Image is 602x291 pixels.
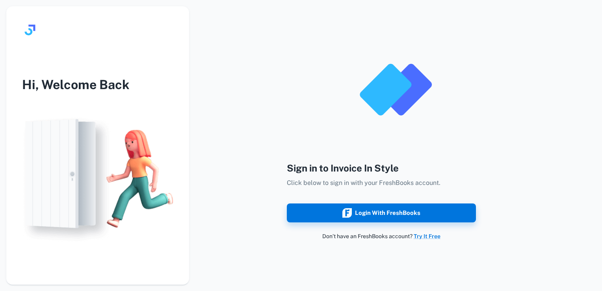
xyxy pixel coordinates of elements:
div: Login with FreshBooks [342,208,420,218]
a: Try It Free [414,233,440,239]
button: Login with FreshBooks [287,203,476,222]
h4: Sign in to Invoice In Style [287,161,476,175]
img: login [6,110,189,247]
h3: Hi, Welcome Back [6,75,189,94]
img: logo_invoice_in_style_app.png [356,50,435,129]
p: Don’t have an FreshBooks account? [287,232,476,241]
p: Click below to sign in with your FreshBooks account. [287,178,476,188]
img: logo.svg [22,22,38,38]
